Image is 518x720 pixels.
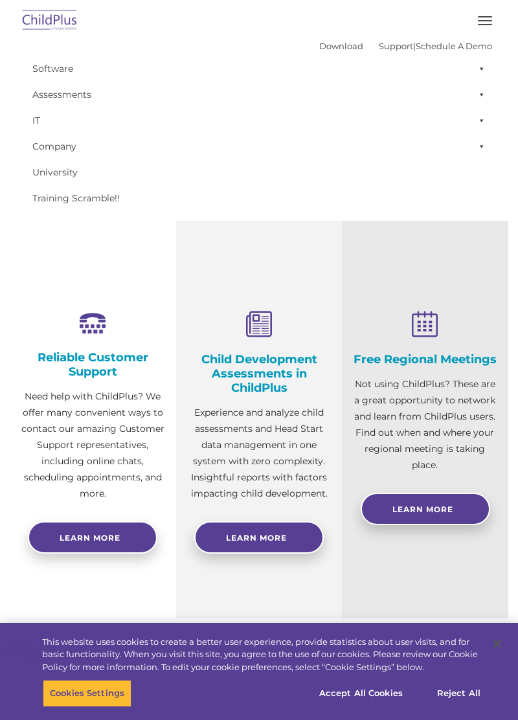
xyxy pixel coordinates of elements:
a: Learn More [361,493,490,525]
a: Learn More [194,521,324,554]
h4: Free Regional Meetings [352,352,499,366]
span: Learn More [392,504,453,514]
h4: Child Development Assessments in ChildPlus [186,352,333,395]
img: ChildPlus by Procare Solutions [19,6,80,36]
a: Company [26,133,492,159]
p: Experience and analyze child assessments and Head Start data management in one system with zero c... [186,405,333,502]
a: Assessments [26,82,492,107]
a: Schedule A Demo [416,41,492,51]
button: Close [483,629,512,658]
button: Cookies Settings [43,680,131,707]
button: Reject All [418,680,499,707]
p: Not using ChildPlus? These are a great opportunity to network and learn from ChildPlus users. Fin... [352,376,499,473]
a: Software [26,56,492,82]
font: | [319,41,492,51]
a: University [26,159,492,185]
a: Training Scramble!! [26,185,492,211]
a: Support [379,41,413,51]
button: Accept All Cookies [312,680,410,707]
span: Learn More [226,533,287,543]
div: This website uses cookies to create a better user experience, provide statistics about user visit... [42,636,482,674]
h4: Reliable Customer Support [19,350,166,379]
a: IT [26,107,492,133]
p: Need help with ChildPlus? We offer many convenient ways to contact our amazing Customer Support r... [19,388,166,502]
a: Download [319,41,363,51]
span: Learn more [60,533,120,543]
a: Learn more [28,521,157,554]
